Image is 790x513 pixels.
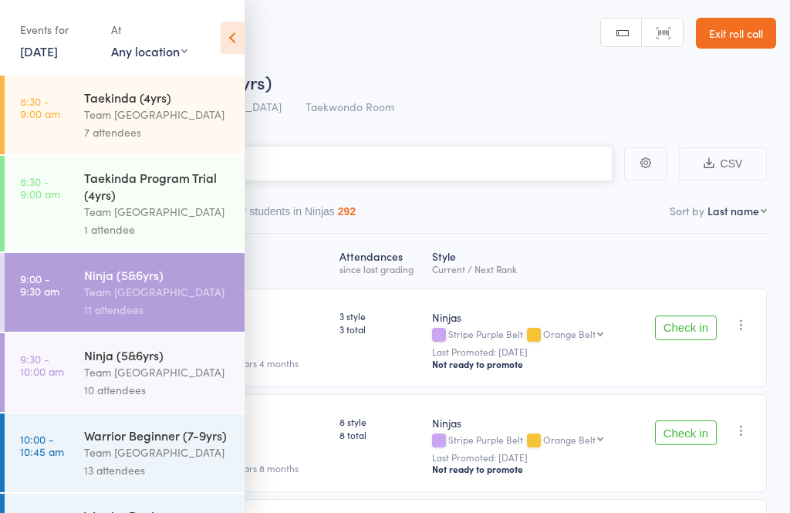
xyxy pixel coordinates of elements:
[20,42,58,59] a: [DATE]
[426,241,640,282] div: Style
[5,333,245,412] a: 9:30 -10:00 amNinja (5&6yrs)Team [GEOGRAPHIC_DATA]10 attendees
[111,42,187,59] div: Any location
[20,95,60,120] time: 8:30 - 9:00 am
[84,381,231,399] div: 10 attendees
[20,175,60,200] time: 8:30 - 9:00 am
[432,264,634,274] div: Current / Next Rank
[84,346,231,363] div: Ninja (5&6yrs)
[84,221,231,238] div: 1 attendee
[5,76,245,154] a: 8:30 -9:00 amTaekinda (4yrs)Team [GEOGRAPHIC_DATA]7 attendees
[432,463,634,475] div: Not ready to promote
[432,415,634,430] div: Ninjas
[339,415,420,428] span: 8 style
[20,17,96,42] div: Events for
[84,461,231,479] div: 13 attendees
[432,329,634,342] div: Stripe Purple Belt
[20,272,59,297] time: 9:00 - 9:30 am
[306,99,394,114] span: Taekwondo Room
[339,322,420,336] span: 3 total
[111,17,187,42] div: At
[20,433,64,457] time: 10:00 - 10:45 am
[655,420,717,445] button: Check in
[23,146,613,181] input: Search by name
[84,301,231,319] div: 11 attendees
[679,147,767,181] button: CSV
[5,156,245,251] a: 8:30 -9:00 amTaekinda Program Trial (4yrs)Team [GEOGRAPHIC_DATA]1 attendee
[84,89,231,106] div: Taekinda (4yrs)
[543,434,596,444] div: Orange Belt
[84,266,231,283] div: Ninja (5&6yrs)
[84,444,231,461] div: Team [GEOGRAPHIC_DATA]
[20,353,64,377] time: 9:30 - 10:00 am
[84,363,231,381] div: Team [GEOGRAPHIC_DATA]
[432,452,634,463] small: Last Promoted: [DATE]
[338,205,356,218] div: 292
[432,434,634,447] div: Stripe Purple Belt
[339,264,420,274] div: since last grading
[543,329,596,339] div: Orange Belt
[84,106,231,123] div: Team [GEOGRAPHIC_DATA]
[339,428,420,441] span: 8 total
[5,253,245,332] a: 9:00 -9:30 amNinja (5&6yrs)Team [GEOGRAPHIC_DATA]11 attendees
[707,203,759,218] div: Last name
[655,316,717,340] button: Check in
[219,197,356,233] button: Other students in Ninjas292
[670,203,704,218] label: Sort by
[84,123,231,141] div: 7 attendees
[432,358,634,370] div: Not ready to promote
[339,309,420,322] span: 3 style
[84,203,231,221] div: Team [GEOGRAPHIC_DATA]
[432,346,634,357] small: Last Promoted: [DATE]
[84,169,231,203] div: Taekinda Program Trial (4yrs)
[432,309,634,325] div: Ninjas
[84,427,231,444] div: Warrior Beginner (7-9yrs)
[696,18,776,49] a: Exit roll call
[333,241,426,282] div: Atten­dances
[5,413,245,492] a: 10:00 -10:45 amWarrior Beginner (7-9yrs)Team [GEOGRAPHIC_DATA]13 attendees
[84,283,231,301] div: Team [GEOGRAPHIC_DATA]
